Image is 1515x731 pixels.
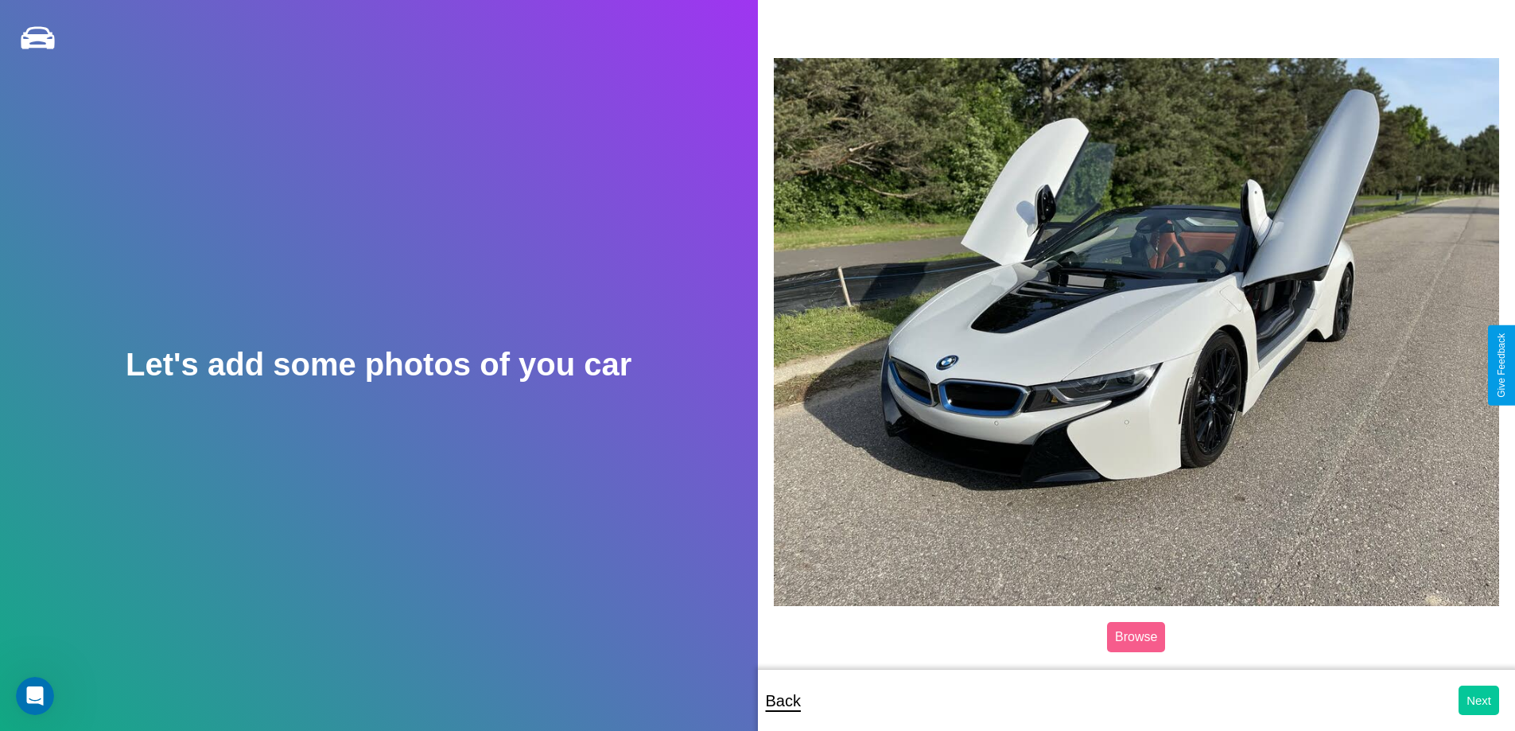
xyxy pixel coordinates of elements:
p: Back [766,686,801,715]
button: Next [1459,686,1499,715]
h2: Let's add some photos of you car [126,347,631,383]
img: posted [774,58,1500,605]
label: Browse [1107,622,1165,652]
iframe: Intercom live chat [16,677,54,715]
div: Give Feedback [1496,333,1507,398]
